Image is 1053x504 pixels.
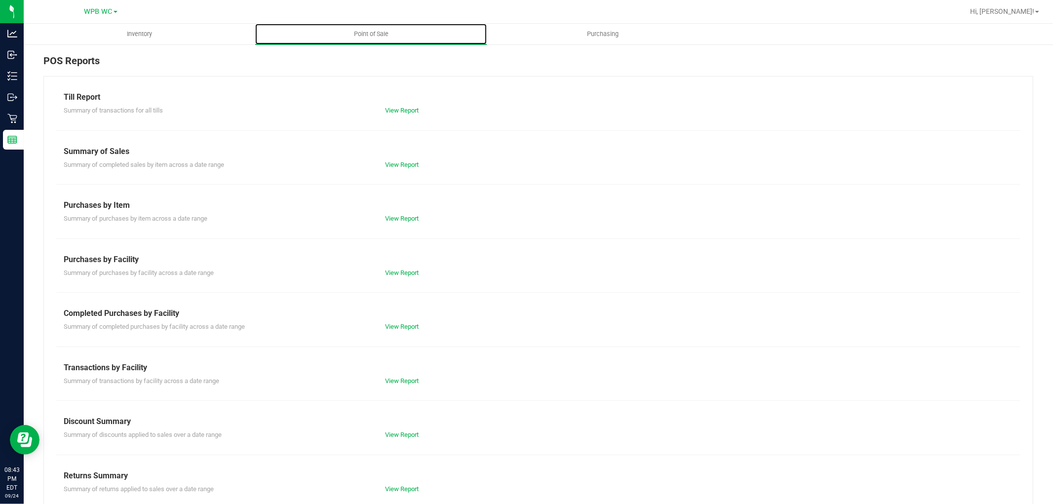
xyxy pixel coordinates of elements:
span: Summary of completed sales by item across a date range [64,161,224,168]
span: Summary of purchases by facility across a date range [64,269,214,276]
span: Purchasing [574,30,632,39]
span: Summary of completed purchases by facility across a date range [64,323,245,330]
a: Inventory [24,24,255,44]
inline-svg: Inbound [7,50,17,60]
a: View Report [385,107,419,114]
div: Completed Purchases by Facility [64,308,1013,319]
a: Point of Sale [255,24,487,44]
span: WPB WC [84,7,113,16]
inline-svg: Analytics [7,29,17,39]
a: View Report [385,215,419,222]
div: Discount Summary [64,416,1013,427]
div: POS Reports [43,53,1033,76]
a: View Report [385,377,419,385]
span: Summary of purchases by item across a date range [64,215,207,222]
div: Purchases by Facility [64,254,1013,266]
div: Purchases by Item [64,199,1013,211]
a: Purchasing [487,24,718,44]
inline-svg: Outbound [7,92,17,102]
p: 09/24 [4,492,19,500]
a: View Report [385,269,419,276]
iframe: Resource center [10,425,39,455]
a: View Report [385,431,419,438]
div: Returns Summary [64,470,1013,482]
span: Summary of transactions for all tills [64,107,163,114]
div: Till Report [64,91,1013,103]
span: Hi, [PERSON_NAME]! [970,7,1034,15]
inline-svg: Inventory [7,71,17,81]
span: Point of Sale [341,30,402,39]
inline-svg: Retail [7,114,17,123]
div: Summary of Sales [64,146,1013,157]
inline-svg: Reports [7,135,17,145]
span: Summary of discounts applied to sales over a date range [64,431,222,438]
a: View Report [385,161,419,168]
span: Summary of returns applied to sales over a date range [64,485,214,493]
p: 08:43 PM EDT [4,465,19,492]
div: Transactions by Facility [64,362,1013,374]
span: Inventory [114,30,165,39]
a: View Report [385,323,419,330]
span: Summary of transactions by facility across a date range [64,377,219,385]
a: View Report [385,485,419,493]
